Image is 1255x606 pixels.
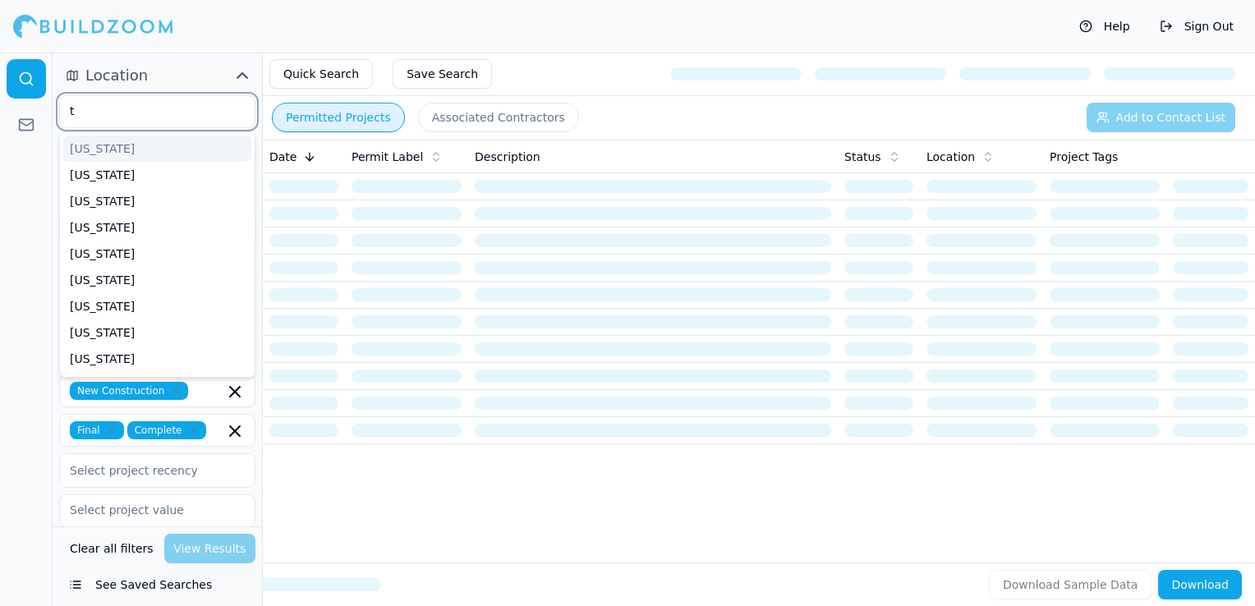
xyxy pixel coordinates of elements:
div: [US_STATE] [63,162,251,188]
div: [US_STATE] [63,214,251,241]
div: Suggestions [59,131,255,378]
span: Location [926,149,975,165]
div: [US_STATE] [63,319,251,346]
button: Download [1158,570,1242,599]
span: Final [70,421,124,439]
button: Permitted Projects [272,103,405,132]
span: Status [844,149,881,165]
div: [US_STATE] [63,188,251,214]
button: See Saved Searches [59,570,255,599]
span: Date [269,149,297,165]
button: Help [1071,13,1138,39]
button: Associated Contractors [418,103,579,132]
button: Quick Search [269,59,373,89]
span: Permit Label [352,149,423,165]
span: Complete [127,421,206,439]
div: [US_STATE] [63,241,251,267]
input: Select project value [60,495,234,525]
input: Select states [60,96,234,126]
button: Location [59,62,255,89]
span: Description [475,149,540,165]
span: Location [85,64,148,87]
span: Project Tags [1050,149,1118,165]
div: [US_STATE] [63,293,251,319]
div: [US_STATE] [63,135,251,162]
span: New Construction [70,382,188,400]
div: [US_STATE] [63,267,251,293]
button: Save Search [393,59,492,89]
button: Clear all filters [66,534,158,563]
div: [US_STATE] [63,346,251,372]
button: Sign Out [1152,13,1242,39]
div: [US_STATE] [63,372,251,398]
